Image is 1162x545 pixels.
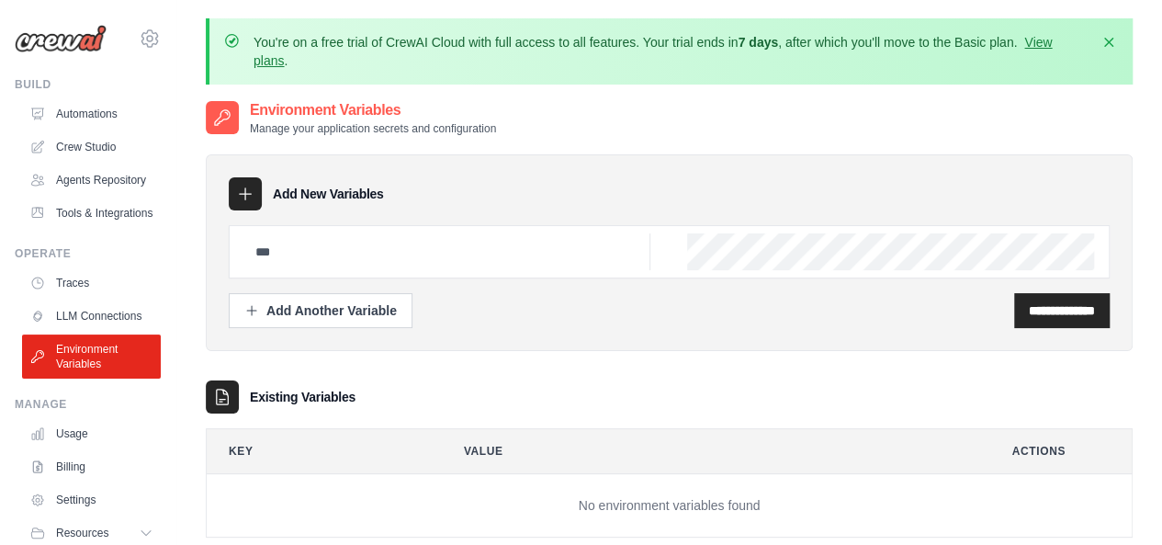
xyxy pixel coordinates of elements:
[207,474,1132,538] td: No environment variables found
[15,25,107,52] img: Logo
[250,388,355,406] h3: Existing Variables
[22,452,161,482] a: Billing
[22,301,161,331] a: LLM Connections
[22,132,161,162] a: Crew Studio
[22,485,161,515] a: Settings
[22,268,161,298] a: Traces
[15,77,161,92] div: Build
[15,246,161,261] div: Operate
[250,121,496,136] p: Manage your application secrets and configuration
[229,293,412,328] button: Add Another Variable
[738,35,778,50] strong: 7 days
[22,165,161,195] a: Agents Repository
[22,199,161,228] a: Tools & Integrations
[244,301,397,320] div: Add Another Variable
[15,397,161,412] div: Manage
[207,429,427,473] th: Key
[254,33,1089,70] p: You're on a free trial of CrewAI Cloud with full access to all features. Your trial ends in , aft...
[22,419,161,448] a: Usage
[22,335,161,379] a: Environment Variables
[56,526,108,540] span: Resources
[442,429,976,473] th: Value
[990,429,1133,473] th: Actions
[22,99,161,129] a: Automations
[273,185,384,203] h3: Add New Variables
[250,99,496,121] h2: Environment Variables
